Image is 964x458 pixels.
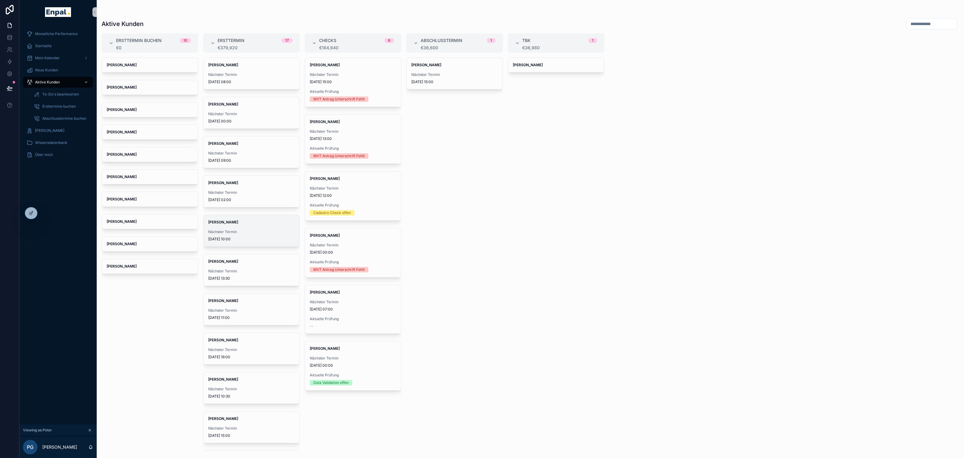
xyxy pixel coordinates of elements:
a: Wissensdatenbank [23,137,93,148]
a: [PERSON_NAME]Nächster Termin[DATE] 15:00 [203,411,300,443]
span: PG [27,443,34,451]
strong: [PERSON_NAME] [107,197,137,201]
span: Über mich [35,152,53,157]
a: Neue Kunden [23,65,93,76]
span: Nächster Termin [208,269,295,274]
a: [PERSON_NAME] [508,57,604,73]
a: [PERSON_NAME]Nächster Termin[DATE] 13:30 [203,254,300,286]
a: [PERSON_NAME]Nächster Termin[DATE] 10:30 [203,372,300,404]
span: Aktuelle Prüfung [310,89,396,94]
div: 6 [388,38,390,43]
span: Nächster Termin [310,72,396,77]
strong: [PERSON_NAME] [208,298,238,303]
span: [DATE] 10:00 [208,237,295,242]
span: [DATE] 00:00 [310,250,396,255]
strong: [PERSON_NAME] [107,107,137,112]
a: [PERSON_NAME] [102,147,198,162]
div: MVT Antrag Unterschrift Fehlt [313,153,365,159]
strong: [PERSON_NAME] [310,290,340,294]
div: scrollable content [19,24,97,168]
a: [PERSON_NAME]Nächster Termin[DATE] 02:00 [203,175,300,207]
strong: [PERSON_NAME] [208,63,238,67]
a: [PERSON_NAME] [102,169,198,184]
strong: [PERSON_NAME] [208,416,238,421]
a: [PERSON_NAME] [102,192,198,207]
span: Nächster Termin [208,151,295,156]
span: [DATE] 09:00 [208,158,295,163]
span: [DATE] 13:30 [208,276,295,281]
span: [DATE] 16:00 [208,355,295,359]
span: [DATE] 13:00 [310,136,396,141]
div: €184,640 [319,45,394,50]
span: [DATE] 15:00 [310,80,396,84]
a: [PERSON_NAME]Nächster Termin[DATE] 00:00Aktuelle PrüfungMVT Antrag Unterschrift Fehlt [305,228,401,278]
img: App logo [45,7,71,17]
a: Startseite [23,41,93,51]
a: [PERSON_NAME]Nächster Termin[DATE] 12:00Aktuelle PrüfungCadastre Check offen [305,171,401,221]
span: Nächster Termin [208,112,295,116]
span: [DATE] 02:00 [208,197,295,202]
a: [PERSON_NAME]Nächster Termin[DATE] 15:00Aktuelle PrüfungMVT Antrag Unterschrift Fehlt [305,57,401,107]
span: Nächster Termin [310,186,396,191]
a: [PERSON_NAME]Nächster Termin[DATE] 09:00 [203,136,300,168]
span: [DATE] 00:00 [208,119,295,124]
a: [PERSON_NAME]Nächster Termin[DATE] 16:00 [203,333,300,365]
a: Mein Kalender [23,53,93,63]
h1: Aktive Kunden [102,20,144,28]
strong: [PERSON_NAME] [107,85,137,89]
span: Nächster Termin [208,229,295,234]
a: [PERSON_NAME] [102,125,198,140]
a: [PERSON_NAME]Nächster Termin[DATE] 13:00Aktuelle PrüfungMVT Antrag Unterschrift Fehlt [305,114,401,164]
span: Nächster Termin [208,308,295,313]
span: Nächster Termin [208,426,295,431]
span: Abschlusstermin [421,37,462,44]
span: Checks [319,37,336,44]
span: Nächster Termin [208,72,295,77]
a: [PERSON_NAME]Nächster Termin[DATE] 00:00Aktuelle PrüfungData Validation offen [305,341,401,391]
p: [PERSON_NAME] [42,444,77,450]
span: Aktuelle Prüfung [310,146,396,151]
a: Über mich [23,149,93,160]
a: [PERSON_NAME] [102,57,198,73]
div: 17 [285,38,289,43]
span: Aktuelle Prüfung [310,317,396,321]
a: [PERSON_NAME] [102,236,198,252]
a: [PERSON_NAME]Nächster Termin[DATE] 07:00Aktuelle Prüfung-- [305,285,401,334]
span: To-Do's beantworten [42,92,79,97]
span: Abschlusstermine buchen [42,116,86,121]
span: Wissensdatenbank [35,140,67,145]
span: Nächster Termin [208,190,295,195]
div: 1 [592,38,594,43]
span: Nächster Termin [310,243,396,248]
strong: [PERSON_NAME] [208,220,238,224]
span: [DATE] 15:00 [411,80,498,84]
div: €0 [116,45,191,50]
a: Monatliche Performance [23,28,93,39]
span: Nächster Termin [310,129,396,134]
strong: [PERSON_NAME] [208,377,238,382]
strong: [PERSON_NAME] [310,233,340,238]
div: €36,600 [421,45,496,50]
a: [PERSON_NAME] [102,214,198,229]
strong: [PERSON_NAME] [208,259,238,264]
strong: [PERSON_NAME] [208,141,238,146]
strong: [PERSON_NAME] [107,242,137,246]
span: [DATE] 08:00 [208,80,295,84]
span: [DATE] 15:00 [208,433,295,438]
strong: [PERSON_NAME] [107,152,137,157]
div: MVT Antrag Unterschrift Fehlt [313,96,365,102]
span: Monatliche Performance [35,31,78,36]
strong: [PERSON_NAME] [107,219,137,224]
strong: [PERSON_NAME] [208,338,238,342]
strong: [PERSON_NAME] [107,130,137,134]
span: TBK [522,37,531,44]
strong: [PERSON_NAME] [310,346,340,351]
span: Viewing as Peter [23,428,52,433]
span: Nächster Termin [411,72,498,77]
span: [DATE] 00:00 [310,363,396,368]
a: [PERSON_NAME]Nächster Termin[DATE] 11:00 [203,293,300,325]
div: 10 [183,38,187,43]
a: [PERSON_NAME] [23,125,93,136]
span: [PERSON_NAME] [35,128,64,133]
strong: [PERSON_NAME] [513,63,543,67]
